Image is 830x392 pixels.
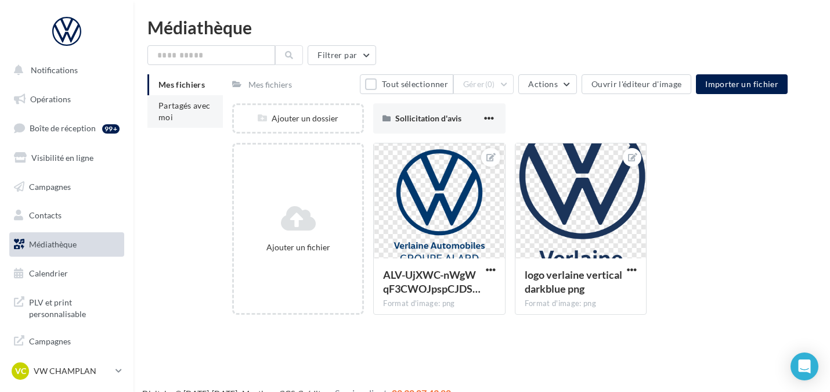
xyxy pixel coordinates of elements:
[15,365,26,377] span: VC
[453,74,514,94] button: Gérer(0)
[383,268,481,295] span: ALV-UjXWC-nWgWqF3CWOJpspCJDSmoLpSJr6rqbHLwjw3CCS9yCdMQWJ
[234,113,362,124] div: Ajouter un dossier
[147,19,816,36] div: Médiathèque
[308,45,376,65] button: Filtrer par
[248,79,292,91] div: Mes fichiers
[7,261,127,286] a: Calendrier
[582,74,691,94] button: Ouvrir l'éditeur d'image
[29,294,120,319] span: PLV et print personnalisable
[29,181,71,191] span: Campagnes
[30,94,71,104] span: Opérations
[7,58,122,82] button: Notifications
[31,65,78,75] span: Notifications
[31,153,93,163] span: Visibilité en ligne
[791,353,818,380] div: Open Intercom Messenger
[525,268,622,295] span: logo verlaine vertical darkblue png
[7,232,127,257] a: Médiathèque
[696,74,788,94] button: Importer un fichier
[705,79,778,89] span: Importer un fichier
[525,299,637,309] div: Format d'image: png
[360,74,453,94] button: Tout sélectionner
[158,80,205,89] span: Mes fichiers
[239,242,358,253] div: Ajouter un fichier
[7,175,127,199] a: Campagnes
[395,113,461,123] span: Sollicitation d'avis
[34,365,111,377] p: VW CHAMPLAN
[9,360,124,382] a: VC VW CHAMPLAN
[7,87,127,112] a: Opérations
[485,80,495,89] span: (0)
[7,146,127,170] a: Visibilité en ligne
[29,239,77,249] span: Médiathèque
[29,210,62,220] span: Contacts
[518,74,576,94] button: Actions
[383,299,495,309] div: Format d'image: png
[7,290,127,324] a: PLV et print personnalisable
[30,123,96,133] span: Boîte de réception
[29,333,120,358] span: Campagnes DataOnDemand
[158,100,211,122] span: Partagés avec moi
[528,79,557,89] span: Actions
[29,268,68,278] span: Calendrier
[7,203,127,228] a: Contacts
[7,329,127,363] a: Campagnes DataOnDemand
[102,124,120,134] div: 99+
[7,116,127,141] a: Boîte de réception99+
